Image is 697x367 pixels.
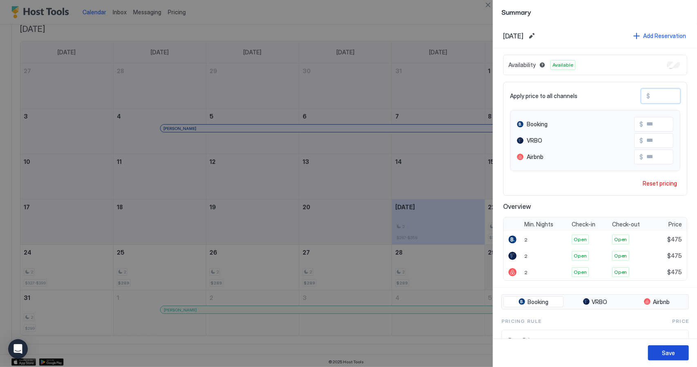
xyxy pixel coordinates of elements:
span: Pricing Rule [501,318,541,325]
span: Price [668,221,682,228]
div: Add Reservation [643,31,686,40]
span: Apply price to all channels [510,92,577,100]
span: VRBO [527,137,542,144]
span: $ [639,137,643,144]
span: Check-in [572,221,595,228]
span: Base Price [508,337,664,344]
div: Open Intercom Messenger [8,339,28,359]
span: Open [574,252,587,260]
span: $475 [667,269,682,276]
span: Open [614,269,627,276]
span: Available [552,61,573,69]
span: Overview [503,202,687,210]
span: Summary [501,7,689,17]
span: Open [614,236,627,243]
span: Airbnb [527,153,543,161]
span: Check-out [612,221,640,228]
div: tab-group [501,294,689,310]
span: 2 [524,237,528,243]
span: Open [614,252,627,260]
button: Save [648,345,689,360]
button: Booking [503,296,563,308]
button: Reset pricing [639,178,680,189]
button: Add Reservation [632,30,687,41]
span: $475 [667,252,682,260]
button: Airbnb [627,296,687,308]
span: [DATE] [503,32,523,40]
span: Open [574,269,587,276]
span: Open [574,236,587,243]
span: Booking [528,298,548,306]
span: VRBO [592,298,608,306]
button: VRBO [565,296,625,308]
span: Booking [527,121,548,128]
span: Min. Nights [524,221,553,228]
span: $ [646,92,650,100]
span: Airbnb [653,298,670,306]
span: Availability [508,61,536,69]
button: Blocked dates override all pricing rules and remain unavailable until manually unblocked [537,60,547,70]
button: Edit date range [527,31,537,41]
span: $475 [667,236,682,243]
div: Reset pricing [643,179,677,188]
div: Save [662,349,675,357]
span: $ [639,121,643,128]
span: $ [639,153,643,161]
span: 2 [524,269,528,275]
span: 2 [524,253,528,259]
span: Price [672,318,689,325]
